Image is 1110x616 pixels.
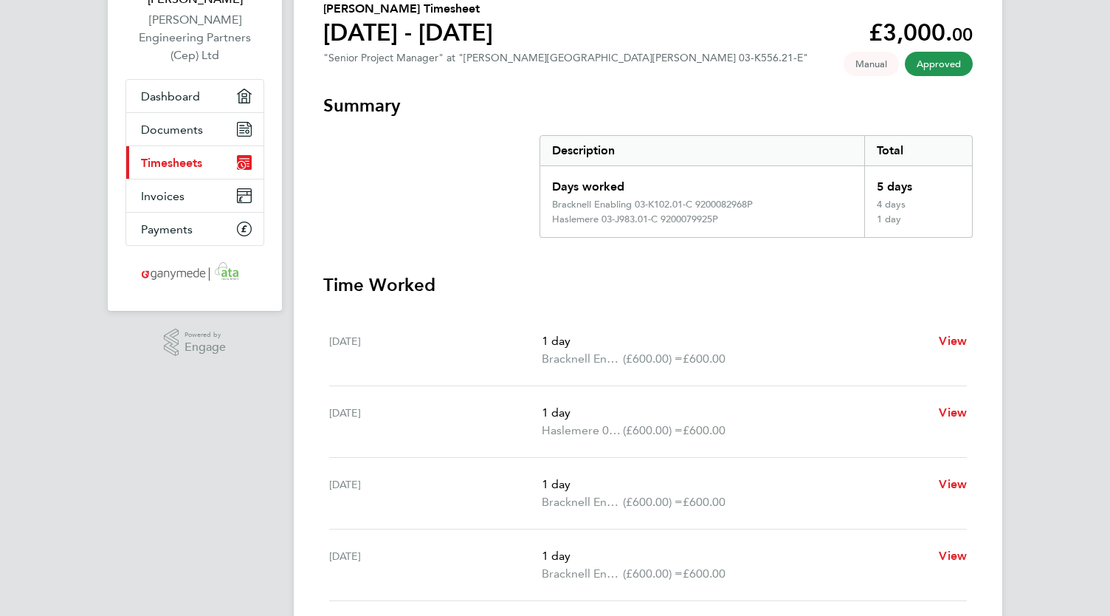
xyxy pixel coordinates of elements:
[939,549,967,563] span: View
[542,350,623,368] span: Bracknell Enabling 03-K102.01-C 9200082968P
[126,213,263,245] a: Payments
[540,135,973,238] div: Summary
[683,423,725,437] span: £600.00
[126,146,263,179] a: Timesheets
[623,423,683,437] span: (£600.00) =
[542,565,623,583] span: Bracknell Enabling 03-K102.01-C 9200082968P
[126,179,263,212] a: Invoices
[141,89,200,103] span: Dashboard
[542,493,623,511] span: Bracknell Enabling 03-K102.01-C 9200082968P
[137,261,253,284] img: ganymedesolutions-logo-retina.png
[542,547,927,565] p: 1 day
[540,136,864,165] div: Description
[542,404,927,422] p: 1 day
[683,567,725,581] span: £600.00
[683,495,725,509] span: £600.00
[939,404,967,422] a: View
[939,476,967,493] a: View
[126,113,263,146] a: Documents
[844,52,899,76] span: This timesheet was manually created.
[323,273,973,297] h3: Time Worked
[939,334,967,348] span: View
[141,222,193,236] span: Payments
[329,332,542,368] div: [DATE]
[864,213,972,237] div: 1 day
[329,476,542,511] div: [DATE]
[864,199,972,213] div: 4 days
[185,341,226,354] span: Engage
[552,213,718,225] div: Haslemere 03-J983.01-C 9200079925P
[125,11,264,64] a: [PERSON_NAME] Engineering Partners (Cep) Ltd
[623,567,683,581] span: (£600.00) =
[141,123,203,137] span: Documents
[540,166,864,199] div: Days worked
[623,495,683,509] span: (£600.00) =
[939,477,967,491] span: View
[323,52,808,64] div: "Senior Project Manager" at "[PERSON_NAME][GEOGRAPHIC_DATA][PERSON_NAME] 03-K556.21-E"
[939,332,967,350] a: View
[323,18,493,47] h1: [DATE] - [DATE]
[141,156,202,170] span: Timesheets
[552,199,753,211] div: Bracknell Enabling 03-K102.01-C 9200082968P
[542,476,927,493] p: 1 day
[542,332,927,350] p: 1 day
[683,352,725,366] span: £600.00
[126,80,263,112] a: Dashboard
[939,405,967,420] span: View
[323,94,973,117] h3: Summary
[864,136,972,165] div: Total
[623,352,683,366] span: (£600.00) =
[164,329,227,357] a: Powered byEngage
[125,261,264,284] a: Go to home page
[542,422,623,439] span: Haslemere 03-J983.01-C 9200079925P
[939,547,967,565] a: View
[329,404,542,439] div: [DATE]
[905,52,973,76] span: This timesheet has been approved.
[864,166,972,199] div: 5 days
[952,24,973,45] span: 00
[329,547,542,583] div: [DATE]
[141,189,185,203] span: Invoices
[185,329,226,341] span: Powered by
[869,18,973,47] app-decimal: £3,000.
